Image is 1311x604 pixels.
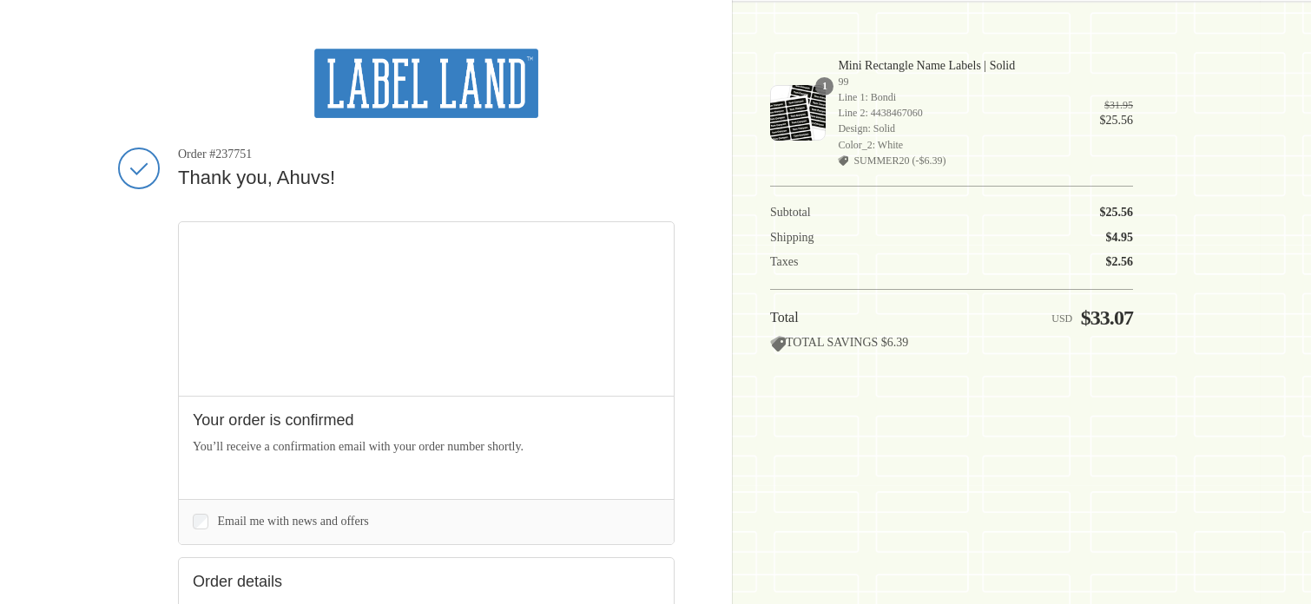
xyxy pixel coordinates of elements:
h2: Thank you, Ahuvs! [178,166,675,191]
p: You’ll receive a confirmation email with your order number shortly. [193,437,660,456]
span: Line 2: 4438467060 [838,105,1075,121]
span: 1 [815,77,833,95]
img: Label Land [314,49,537,118]
span: Mini Rectangle Name Labels | Solid [838,58,1075,74]
span: $25.56 [1100,206,1134,219]
span: Order #237751 [178,147,675,162]
span: $2.56 [1106,255,1134,268]
div: Google map displaying pin point of shipping address: Spring Valley, New York [179,222,674,396]
img: Mini Rectangle Name Labels | Solid - Label Land [770,85,826,141]
span: $33.07 [1081,306,1133,329]
h2: Your order is confirmed [193,410,660,430]
span: Design: Solid [838,121,1075,136]
span: Color_2: White [838,137,1075,153]
iframe: Google map displaying pin point of shipping address: Spring Valley, New York [179,222,675,396]
span: Shipping [770,231,814,244]
del: $31.95 [1104,99,1133,111]
span: $4.95 [1106,231,1134,244]
span: 99 [838,74,1075,89]
span: TOTAL SAVINGS [770,336,878,349]
span: SUMMER20 (-$6.39) [853,153,945,168]
span: Email me with news and offers [218,515,369,528]
h2: Order details [193,572,426,592]
span: $6.39 [881,336,909,349]
th: Subtotal [770,205,981,220]
span: $25.56 [1100,114,1134,127]
span: Line 1: Bondi [838,89,1075,105]
th: Taxes [770,246,981,271]
span: USD [1051,312,1072,325]
span: Total [770,310,799,325]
